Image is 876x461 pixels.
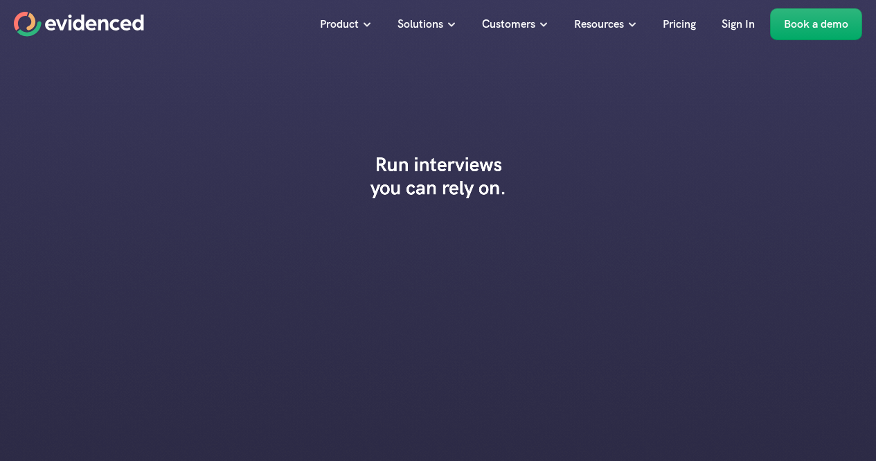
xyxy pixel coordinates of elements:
[397,15,443,33] p: Solutions
[770,8,862,40] a: Book a demo
[784,15,848,33] p: Book a demo
[482,15,535,33] p: Customers
[722,15,755,33] p: Sign In
[652,8,706,40] a: Pricing
[320,15,359,33] p: Product
[14,12,144,37] a: Home
[711,8,765,40] a: Sign In
[359,153,517,199] h1: Run interviews you can rely on.
[574,15,624,33] p: Resources
[663,15,696,33] p: Pricing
